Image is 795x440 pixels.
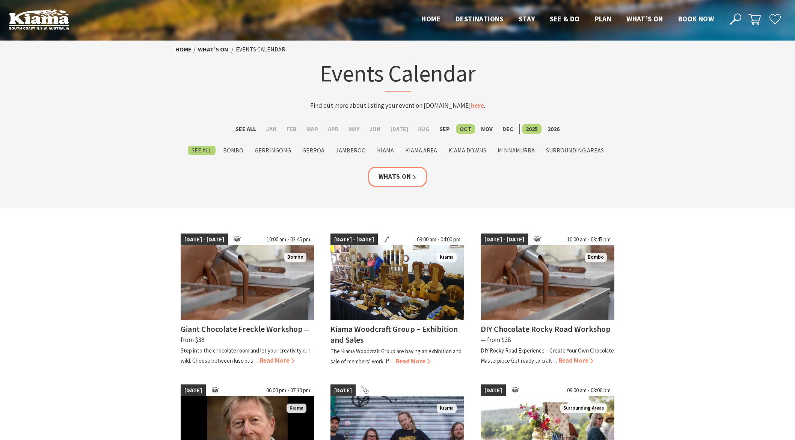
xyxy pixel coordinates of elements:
span: Read More [259,356,294,365]
a: Home [175,45,192,53]
label: 2025 [522,124,542,134]
a: What’s On [198,45,228,53]
span: [DATE] - [DATE] [181,234,228,246]
p: The Kiama Woodcraft Group are having an exhibition and sale of members’ work. If… [330,348,462,365]
h4: Giant Chocolate Freckle Workshop [181,324,303,334]
h1: Events Calendar [250,58,545,92]
p: DIY Rocky Road Experience – Create Your Own Chocolate Masterpiece Get ready to craft… [481,347,614,364]
span: See & Do [550,14,579,23]
label: May [345,124,363,134]
img: Chocolate Production. The Treat Factory [481,245,614,320]
label: 2026 [544,124,563,134]
label: Minnamurra [494,146,539,155]
a: [DATE] - [DATE] 09:00 am - 04:00 pm The wonders of wood Kiama Kiama Woodcraft Group – Exhibition ... [330,234,464,366]
span: [DATE] - [DATE] [481,234,528,246]
span: [DATE] [330,384,356,396]
label: Jun [365,124,385,134]
span: Destinations [456,14,504,23]
label: Feb [283,124,300,134]
span: ⁠— from $38 [481,336,511,344]
span: 09:00 am - 04:00 pm [413,234,464,246]
span: Kiama [287,404,306,413]
label: Mar [303,124,322,134]
label: Gerringong [251,146,295,155]
p: Step into the chocolate room and let your creativity run wild. Choose between luscious… [181,347,311,364]
label: Jan [262,124,281,134]
label: Aug [414,124,433,134]
a: [DATE] - [DATE] 10:00 am - 03:45 pm Chocolate Production. The Treat Factory Bombo DIY Chocolate R... [481,234,614,366]
span: Plan [595,14,612,23]
li: Events Calendar [236,45,285,54]
span: [DATE] [481,384,506,396]
span: What’s On [626,14,663,23]
nav: Main Menu [414,13,721,26]
span: 09:00 am - 03:00 pm [563,384,614,396]
label: Kiama Downs [445,146,490,155]
span: Book now [678,14,714,23]
h4: Kiama Woodcraft Group – Exhibition and Sales [330,324,458,345]
img: The Treat Factory Chocolate Production [181,245,314,320]
label: See All [188,146,216,155]
label: Surrounding Areas [542,146,608,155]
span: 10:00 am - 03:45 pm [263,234,314,246]
span: Read More [395,357,430,365]
span: Kiama [437,404,457,413]
span: Stay [519,14,535,23]
label: Kiama [373,146,398,155]
label: Sep [436,124,454,134]
label: Bombo [219,146,247,155]
label: Oct [456,124,475,134]
span: Read More [558,356,593,365]
span: 06:00 pm - 07:30 pm [262,384,314,396]
img: The wonders of wood [330,245,464,320]
img: Kiama Logo [9,9,69,30]
a: here [471,101,484,110]
span: [DATE] - [DATE] [330,234,378,246]
label: Kiama Area [401,146,441,155]
label: See All [232,124,260,134]
label: Nov [477,124,496,134]
span: Bombo [284,253,306,262]
label: Apr [324,124,342,134]
span: Bombo [585,253,607,262]
span: 10:00 am - 03:45 pm [563,234,614,246]
a: Whats On [368,167,427,187]
a: [DATE] - [DATE] 10:00 am - 03:45 pm The Treat Factory Chocolate Production Bombo Giant Chocolate ... [181,234,314,366]
p: Find out more about listing your event on [DOMAIN_NAME] . [250,101,545,111]
h4: DIY Chocolate Rocky Road Workshop [481,324,611,334]
span: [DATE] [181,384,206,396]
label: [DATE] [387,124,412,134]
span: Kiama [437,253,457,262]
label: Jamberoo [332,146,370,155]
span: Surrounding Areas [560,404,607,413]
label: Gerroa [299,146,328,155]
span: Home [421,14,440,23]
label: Dec [499,124,517,134]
